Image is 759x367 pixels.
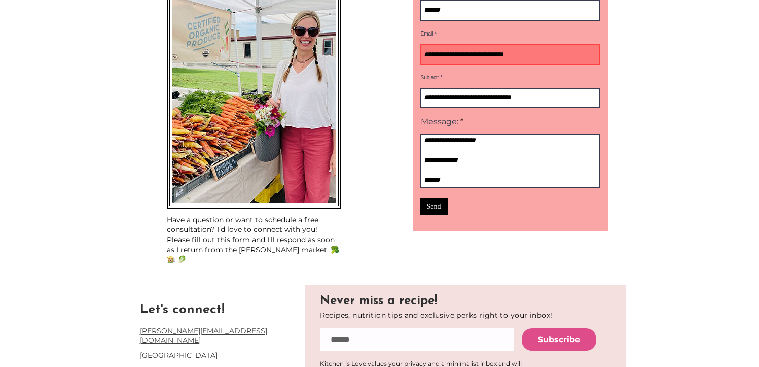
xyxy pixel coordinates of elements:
[522,328,596,351] button: Subscribe
[140,326,267,345] a: [PERSON_NAME][EMAIL_ADDRESS][DOMAIN_NAME]
[427,202,441,212] span: Send
[320,295,437,307] span: Never miss a recipe!
[420,198,448,215] button: Send
[140,351,218,360] span: [GEOGRAPHIC_DATA]
[420,75,600,80] label: Subject:
[420,118,600,126] label: Message:
[140,303,225,317] a: Let's connect!
[538,334,580,345] span: Subscribe
[420,31,600,37] label: Email
[167,215,339,264] span: Have a question or want to schedule a free consultation? I’d love to connect with you! Please fil...
[320,311,553,320] span: Recipes, nutrition tips and exclusive perks right to your inbox!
